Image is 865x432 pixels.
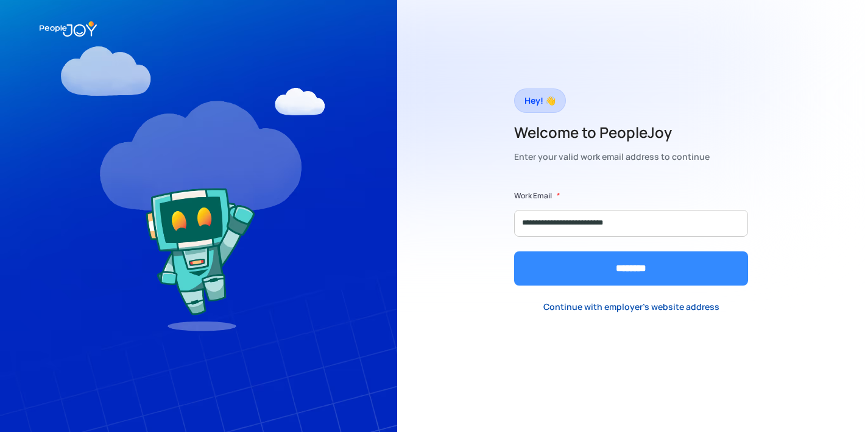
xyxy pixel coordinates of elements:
form: Form [514,190,748,286]
div: Enter your valid work email address to continue [514,148,710,165]
a: Continue with employer's website address [534,295,729,320]
label: Work Email [514,190,552,202]
div: Hey! 👋 [524,92,556,109]
h2: Welcome to PeopleJoy [514,123,710,142]
div: Continue with employer's website address [543,301,719,313]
